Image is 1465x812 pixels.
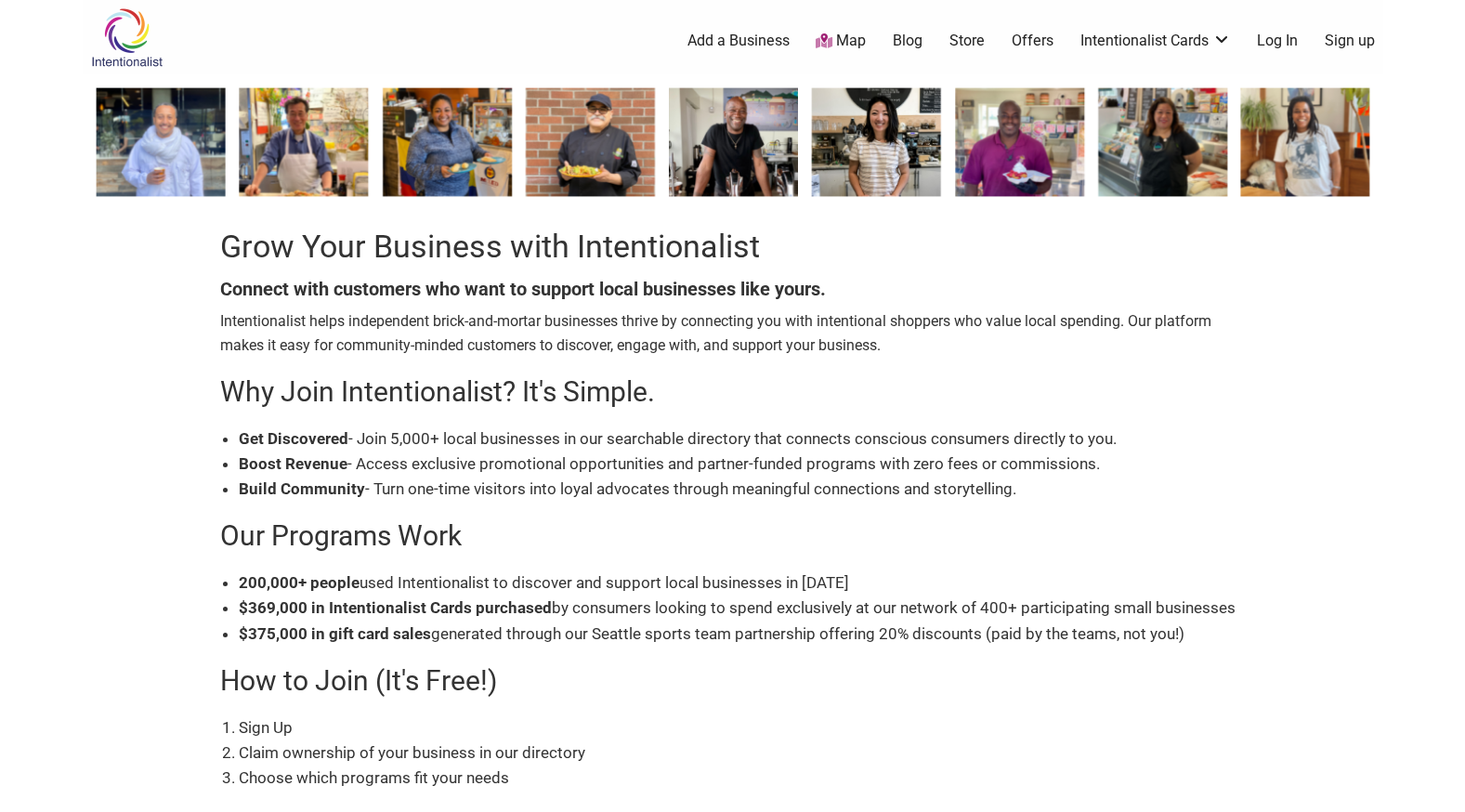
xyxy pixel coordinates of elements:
[1080,31,1231,51] a: Intentionalist Cards
[239,452,1246,477] li: - Access exclusive promotional opportunities and partner-funded programs with zero fees or commis...
[239,477,1246,502] li: - Turn one-time visitors into loyal advocates through meaningful connections and storytelling.
[239,429,348,448] b: Get Discovered
[239,570,1246,596] li: used Intentionalist to discover and support local businesses in [DATE]
[239,622,1246,647] li: generated through our Seattle sports team partnership offering 20% discounts (paid by the teams, ...
[239,454,347,473] b: Boost Revenue
[893,31,922,51] a: Blog
[83,74,1383,210] img: Welcome Banner
[220,373,1246,412] h2: Why Join Intentionalist? It's Simple.
[1257,31,1298,51] a: Log In
[239,596,1246,621] li: by consumers looking to spend exclusively at our network of 400+ participating small businesses
[239,479,365,498] b: Build Community
[220,661,1246,701] h2: How to Join (It's Free!)
[687,31,790,51] a: Add a Business
[1325,31,1375,51] a: Sign up
[239,715,1246,740] li: Sign Up
[220,225,1246,269] h1: Grow Your Business with Intentionalist
[239,426,1246,452] li: - Join 5,000+ local businesses in our searchable directory that connects conscious consumers dire...
[83,7,171,68] img: Intentionalist
[949,31,985,51] a: Store
[816,31,866,52] a: Map
[1012,31,1053,51] a: Offers
[239,573,360,592] b: 200,000+ people
[239,766,1246,791] li: Choose which programs fit your needs
[220,309,1246,357] p: Intentionalist helps independent brick-and-mortar businesses thrive by connecting you with intent...
[239,598,552,617] b: $369,000 in Intentionalist Cards purchased
[239,740,1246,766] li: Claim ownership of your business in our directory
[220,517,1246,556] h2: Our Programs Work
[239,624,431,643] b: $375,000 in gift card sales
[220,278,826,300] b: Connect with customers who want to support local businesses like yours.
